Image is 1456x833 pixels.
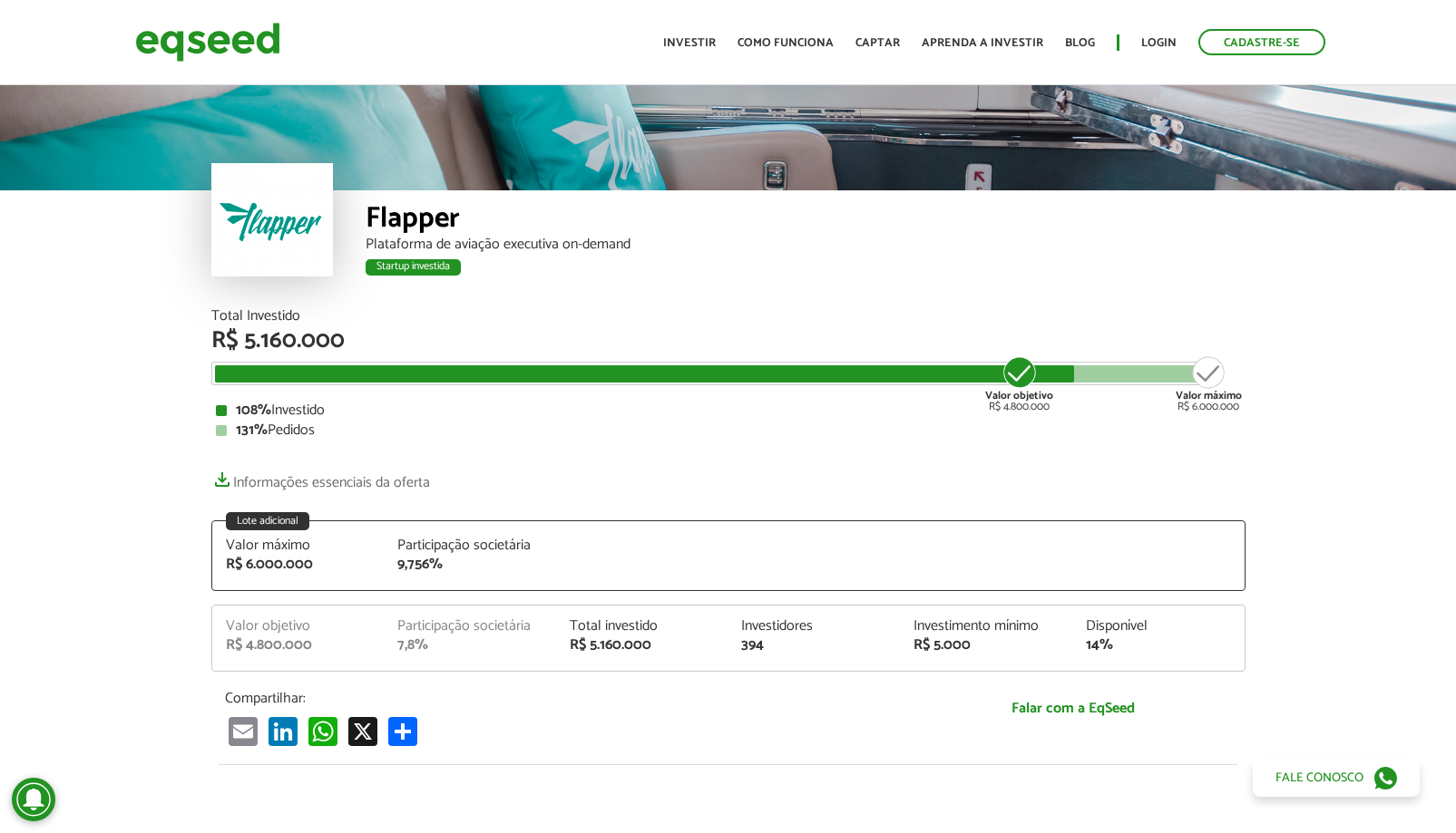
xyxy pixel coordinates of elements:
a: Falar com a EqSeed [914,690,1232,727]
div: Plataforma de aviação executiva on-demand [366,237,1246,252]
div: Valor máximo [226,538,371,553]
div: 394 [741,638,886,653]
a: Fale conosco [1253,759,1420,797]
strong: Valor máximo [1176,387,1242,404]
a: Aprenda a investir [922,37,1043,49]
div: Startup investida [366,259,461,276]
img: EqSeed [135,18,280,66]
div: 14% [1086,638,1231,653]
div: Valor objetivo [226,619,371,634]
div: 7,8% [397,638,542,653]
div: Lote adicional [226,512,309,530]
strong: Valor objetivo [985,387,1053,404]
div: Flapper [366,204,1246,237]
div: Investimento mínimo [914,619,1059,634]
div: Participação societária [397,538,542,553]
div: R$ 6.000.000 [1176,354,1242,412]
a: WhatsApp [305,716,341,746]
div: Participação societária [397,619,542,634]
div: Disponível [1086,619,1231,634]
div: R$ 5.160.000 [211,329,1246,353]
div: R$ 4.800.000 [985,354,1053,412]
div: R$ 5.160.000 [570,638,715,653]
div: Total investido [570,619,715,634]
strong: 131% [236,418,268,442]
a: Email [225,716,261,746]
div: Investido [216,403,1241,418]
a: Informações essenciais da oferta [211,465,430,490]
a: Como funciona [738,37,834,49]
div: R$ 6.000.000 [226,557,371,572]
div: 9,756% [397,557,542,572]
a: X [345,716,381,746]
a: Blog [1065,37,1095,49]
a: Login [1141,37,1177,49]
p: Compartilhar: [225,690,887,707]
div: Investidores [741,619,886,634]
a: LinkedIn [265,716,301,746]
div: R$ 4.800.000 [226,638,371,653]
a: Cadastre-se [1198,29,1325,55]
div: Pedidos [216,423,1241,438]
div: R$ 5.000 [914,638,1059,653]
strong: 108% [236,398,271,422]
div: Total Investido [211,309,1246,324]
a: Investir [663,37,716,49]
a: Captar [855,37,900,49]
a: Share [385,716,421,746]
